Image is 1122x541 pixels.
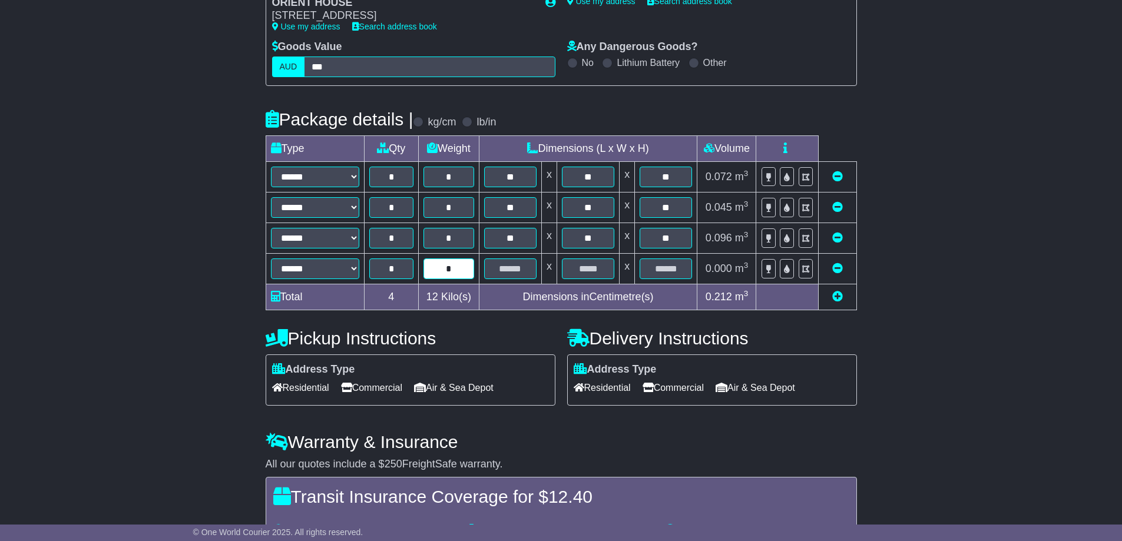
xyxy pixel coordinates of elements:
td: Type [266,135,364,161]
label: lb/in [476,116,496,129]
sup: 3 [744,261,749,270]
sup: 3 [744,169,749,178]
a: Remove this item [832,232,843,244]
td: x [620,192,635,223]
span: 250 [385,458,402,470]
label: kg/cm [428,116,456,129]
span: © One World Courier 2025. All rights reserved. [193,527,363,537]
label: Other [703,57,727,68]
span: 0.000 [706,263,732,274]
span: Air & Sea Depot [716,379,795,397]
span: Air & Sea Depot [414,379,494,397]
sup: 3 [744,289,749,298]
span: 0.072 [706,171,732,182]
h4: Package details | [266,109,413,129]
h4: Pickup Instructions [266,328,555,348]
h4: Warranty & Insurance [266,432,857,452]
td: Dimensions (L x W x H) [479,135,697,161]
a: Search address book [352,22,437,31]
td: x [541,223,557,253]
h4: Transit Insurance Coverage for $ [273,487,849,506]
h4: Delivery Instructions [567,328,857,348]
a: Remove this item [832,171,843,182]
td: x [620,223,635,253]
a: Remove this item [832,263,843,274]
span: 12 [426,291,438,303]
label: Lithium Battery [617,57,680,68]
label: Any Dangerous Goods? [567,41,698,54]
a: Add new item [832,291,843,303]
td: Qty [364,135,419,161]
span: 0.096 [706,232,732,244]
div: [STREET_ADDRESS] [272,9,534,22]
td: 4 [364,284,419,310]
td: Kilo(s) [419,284,479,310]
div: All our quotes include a $ FreightSafe warranty. [266,458,857,471]
td: x [620,161,635,192]
label: No [582,57,594,68]
td: x [541,253,557,284]
label: Address Type [574,363,657,376]
span: m [735,232,749,244]
sup: 3 [744,230,749,239]
span: 0.212 [706,291,732,303]
span: m [735,201,749,213]
label: Goods Value [272,41,342,54]
td: Total [266,284,364,310]
span: 0.045 [706,201,732,213]
td: x [620,253,635,284]
span: m [735,263,749,274]
sup: 3 [744,200,749,208]
a: Use my address [272,22,340,31]
label: AUD [272,57,305,77]
span: Commercial [643,379,704,397]
a: Remove this item [832,201,843,213]
span: m [735,171,749,182]
span: 12.40 [548,487,593,506]
td: Dimensions in Centimetre(s) [479,284,697,310]
td: x [541,192,557,223]
label: Address Type [272,363,355,376]
span: Residential [272,379,329,397]
td: Weight [419,135,479,161]
td: Volume [697,135,756,161]
td: x [541,161,557,192]
span: Residential [574,379,631,397]
span: Commercial [341,379,402,397]
span: m [735,291,749,303]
